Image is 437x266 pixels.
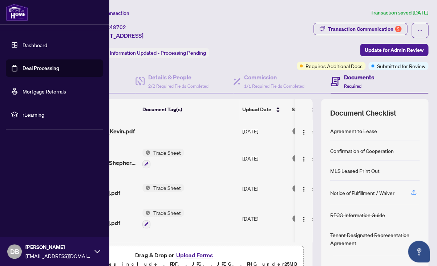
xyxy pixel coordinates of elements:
span: DB [10,246,19,257]
span: Document Checklist [330,108,396,118]
a: Mortgage Referrals [23,88,66,95]
span: 2/2 Required Fields Completed [148,83,209,89]
div: Tenant Designated Representation Agreement [330,231,420,247]
span: 1/1 Required Fields Completed [244,83,304,89]
img: Status Icon [142,184,150,192]
td: [DATE] [239,143,289,174]
button: Upload Forms [174,250,215,260]
span: [PERSON_NAME] [25,243,91,251]
div: 2 [395,26,401,32]
img: Logo [301,216,307,222]
span: Required [344,83,361,89]
a: Dashboard [23,42,47,48]
td: [DATE] [239,174,289,203]
span: 48702 [110,24,126,30]
button: Transaction Communication2 [313,23,407,35]
span: Trade Sheet [150,149,184,157]
button: Logo [298,213,309,224]
span: Requires Additional Docs [306,62,363,70]
td: [DATE] [239,234,289,263]
img: logo [6,4,28,21]
span: ellipsis [417,28,422,33]
div: Transaction Communication [328,23,401,35]
span: [EMAIL_ADDRESS][DOMAIN_NAME] [25,252,91,260]
span: View Transaction [90,10,129,16]
span: Update for Admin Review [365,44,424,56]
img: Document Status [292,127,300,135]
td: [DATE] [239,203,289,234]
h4: Documents [344,73,374,82]
a: Deal Processing [23,65,59,71]
button: Open asap [408,241,430,262]
img: Document Status [292,184,300,192]
span: Upload Date [242,105,271,113]
th: Upload Date [239,99,289,120]
img: Logo [301,129,307,135]
td: [DATE] [239,120,289,143]
img: Status Icon [142,149,150,157]
img: Logo [301,157,307,162]
h4: Commission [244,73,304,82]
span: Information Updated - Processing Pending [110,50,206,56]
button: Logo [298,125,309,137]
span: Trade Sheet [150,209,184,217]
span: Submitted for Review [377,62,425,70]
img: Document Status [292,154,300,162]
span: rLearning [23,111,98,119]
button: Status IconTrade Sheet [142,149,184,168]
button: Update for Admin Review [360,44,428,56]
div: Status: [90,48,209,58]
div: Notice of Fulfillment / Waiver [330,189,394,197]
button: Logo [298,183,309,194]
img: Logo [301,186,307,192]
span: Drag & Drop or [135,250,215,260]
div: Confirmation of Cooperation [330,147,393,155]
div: MLS Leased Print Out [330,167,379,175]
img: Document Status [292,215,300,223]
button: Status IconTrade Sheet [142,184,184,192]
button: Logo [298,153,309,164]
span: Trade Sheet [150,184,184,192]
img: Status Icon [142,209,150,217]
button: Status IconTrade Sheet [142,209,184,228]
div: Agreement to Lease [330,127,377,135]
div: RECO Information Guide [330,211,385,219]
article: Transaction saved [DATE] [371,9,428,17]
span: [STREET_ADDRESS] [90,31,143,40]
h4: Details & People [148,73,209,82]
th: Document Tag(s) [139,99,239,120]
span: Status [292,105,307,113]
th: Status [289,99,351,120]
